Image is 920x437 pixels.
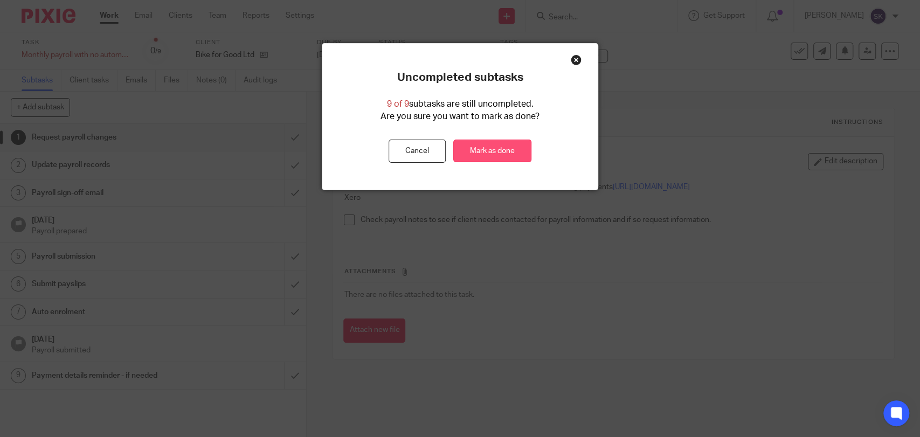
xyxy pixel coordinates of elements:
div: Close this dialog window [571,54,582,65]
span: 9 of 9 [387,100,409,108]
p: Are you sure you want to mark as done? [381,110,539,123]
button: Cancel [389,140,446,163]
p: subtasks are still uncompleted. [387,98,534,110]
p: Uncompleted subtasks [397,71,523,85]
a: Mark as done [453,140,531,163]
